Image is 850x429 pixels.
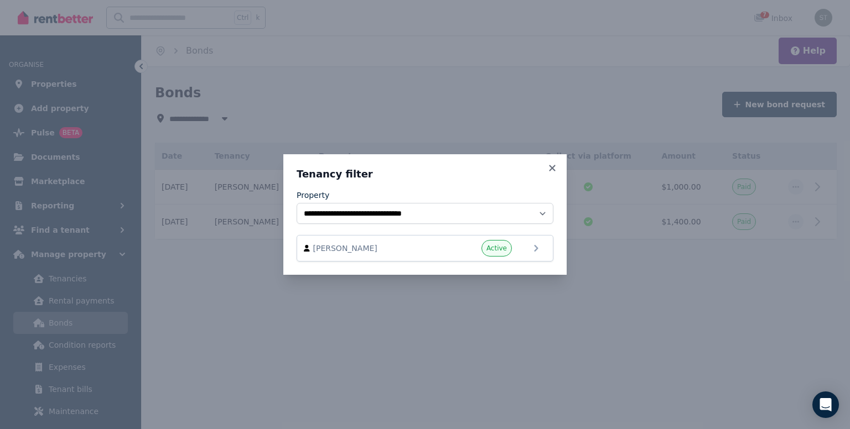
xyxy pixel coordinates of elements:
[297,168,553,181] h3: Tenancy filter
[812,391,839,418] div: Open Intercom Messenger
[297,190,329,201] label: Property
[313,243,439,254] span: [PERSON_NAME]
[297,235,553,261] a: [PERSON_NAME]Active
[486,244,507,253] span: Active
